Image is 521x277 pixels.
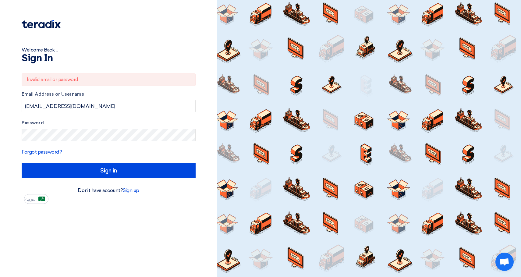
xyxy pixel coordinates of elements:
div: Don't have account? [22,187,196,194]
div: Welcome Back ... [22,46,196,54]
input: Enter your business email or username [22,100,196,112]
a: Sign up [123,187,139,193]
h1: Sign In [22,54,196,63]
label: Password [22,119,196,126]
input: Sign in [22,163,196,178]
img: Teradix logo [22,20,61,28]
div: Open chat [495,253,514,271]
a: Forgot password? [22,149,62,155]
label: Email Address or Username [22,91,196,98]
button: العربية [24,194,48,204]
div: Invalid email or password [22,73,196,86]
img: ar-AR.png [38,197,45,201]
span: العربية [26,197,37,201]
